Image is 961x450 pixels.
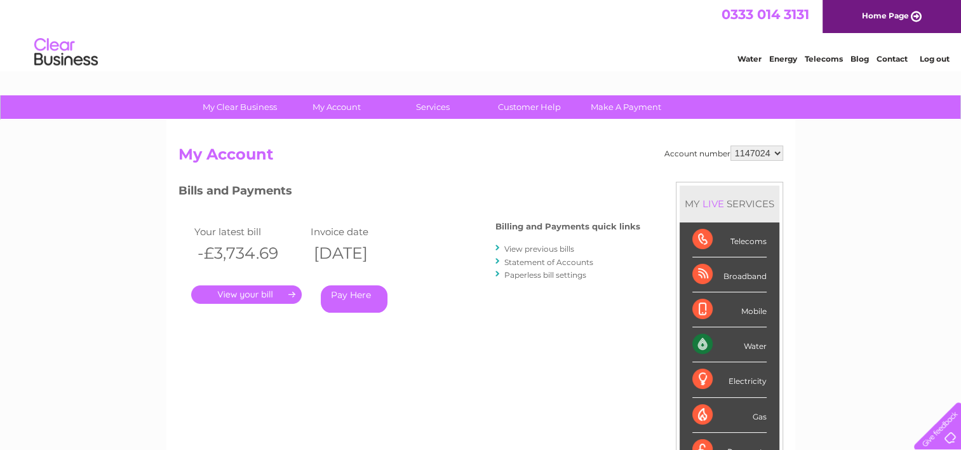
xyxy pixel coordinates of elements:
[805,54,843,64] a: Telecoms
[574,95,678,119] a: Make A Payment
[692,257,767,292] div: Broadband
[692,327,767,362] div: Water
[722,6,809,22] a: 0333 014 3131
[877,54,908,64] a: Contact
[191,285,302,304] a: .
[700,198,727,210] div: LIVE
[181,7,781,62] div: Clear Business is a trading name of Verastar Limited (registered in [GEOGRAPHIC_DATA] No. 3667643...
[692,398,767,433] div: Gas
[307,240,424,266] th: [DATE]
[284,95,389,119] a: My Account
[178,146,783,170] h2: My Account
[769,54,797,64] a: Energy
[380,95,485,119] a: Services
[178,182,640,204] h3: Bills and Payments
[191,240,308,266] th: -£3,734.69
[307,223,424,240] td: Invoice date
[321,285,387,313] a: Pay Here
[34,33,98,72] img: logo.png
[504,244,574,254] a: View previous bills
[680,186,779,222] div: MY SERVICES
[187,95,292,119] a: My Clear Business
[850,54,869,64] a: Blog
[495,222,640,231] h4: Billing and Payments quick links
[191,223,308,240] td: Your latest bill
[692,222,767,257] div: Telecoms
[692,292,767,327] div: Mobile
[504,257,593,267] a: Statement of Accounts
[692,362,767,397] div: Electricity
[477,95,582,119] a: Customer Help
[919,54,949,64] a: Log out
[504,270,586,280] a: Paperless bill settings
[664,146,783,161] div: Account number
[737,54,762,64] a: Water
